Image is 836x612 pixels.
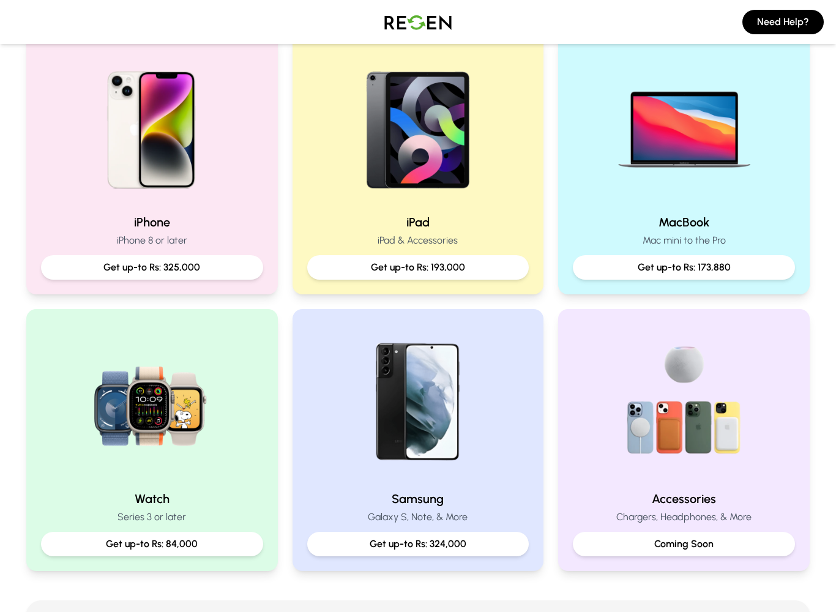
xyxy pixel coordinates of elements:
img: Accessories [606,324,763,480]
p: Get up-to Rs: 193,000 [317,260,520,275]
p: Get up-to Rs: 325,000 [51,260,253,275]
h2: Watch [41,490,263,507]
button: Need Help? [742,10,824,34]
p: iPhone 8 or later [41,233,263,248]
img: MacBook [606,47,763,204]
p: Series 3 or later [41,510,263,524]
img: iPad [340,47,496,204]
p: Mac mini to the Pro [573,233,795,248]
h2: Samsung [307,490,529,507]
img: iPhone [73,47,230,204]
h2: iPhone [41,214,263,231]
p: Get up-to Rs: 173,880 [583,260,785,275]
img: Watch [73,324,230,480]
p: Get up-to Rs: 84,000 [51,537,253,551]
img: Samsung [340,324,496,480]
h2: MacBook [573,214,795,231]
p: Galaxy S, Note, & More [307,510,529,524]
p: Coming Soon [583,537,785,551]
p: Chargers, Headphones, & More [573,510,795,524]
p: iPad & Accessories [307,233,529,248]
p: Get up-to Rs: 324,000 [317,537,520,551]
h2: iPad [307,214,529,231]
h2: Accessories [573,490,795,507]
img: Logo [375,5,461,39]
